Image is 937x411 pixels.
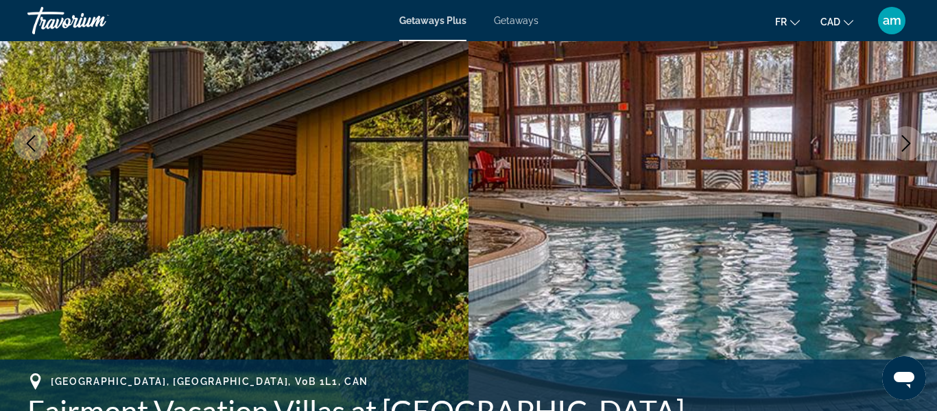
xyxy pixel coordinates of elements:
[820,16,840,27] span: CAD
[399,15,466,26] a: Getaways Plus
[820,12,853,32] button: Change currency
[882,356,926,400] iframe: Bouton de lancement de la fenêtre de messagerie
[874,6,910,35] button: User Menu
[883,14,901,27] span: am
[775,12,800,32] button: Change language
[27,3,165,38] a: Travorium
[494,15,538,26] a: Getaways
[51,376,368,387] span: [GEOGRAPHIC_DATA], [GEOGRAPHIC_DATA], V0B 1L1, CAN
[889,126,923,161] button: Next image
[14,126,48,161] button: Previous image
[775,16,787,27] span: fr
